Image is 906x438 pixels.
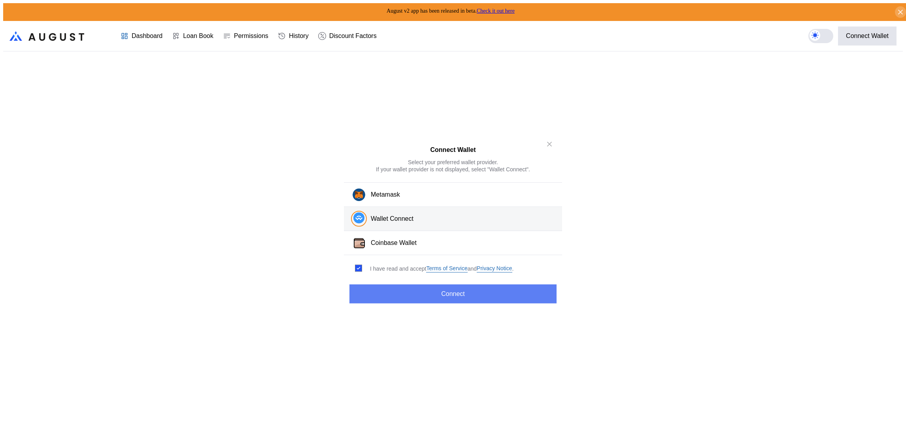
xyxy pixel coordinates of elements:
div: Metamask [371,191,400,199]
div: I have read and accept . [370,265,513,272]
div: Connect Wallet [846,32,889,40]
a: Check it out here [477,8,515,14]
button: Wallet Connect [344,207,562,231]
span: August v2 app has been released in beta. [387,8,515,14]
div: Coinbase Wallet [371,239,417,247]
img: Coinbase Wallet [353,237,366,250]
span: and [468,265,477,272]
button: Coinbase WalletCoinbase Wallet [344,231,562,255]
div: Dashboard [132,32,162,40]
button: Connect [349,284,557,303]
div: Loan Book [183,32,213,40]
div: Permissions [234,32,268,40]
h2: Connect Wallet [430,146,476,154]
div: Discount Factors [329,32,377,40]
a: Terms of Service [426,265,467,272]
div: Select your preferred wallet provider. [408,159,498,166]
a: Privacy Notice [477,265,512,272]
button: Metamask [344,182,562,207]
div: History [289,32,309,40]
button: close modal [543,138,556,150]
div: If your wallet provider is not displayed, select "Wallet Connect". [376,166,530,173]
div: Wallet Connect [371,215,413,223]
